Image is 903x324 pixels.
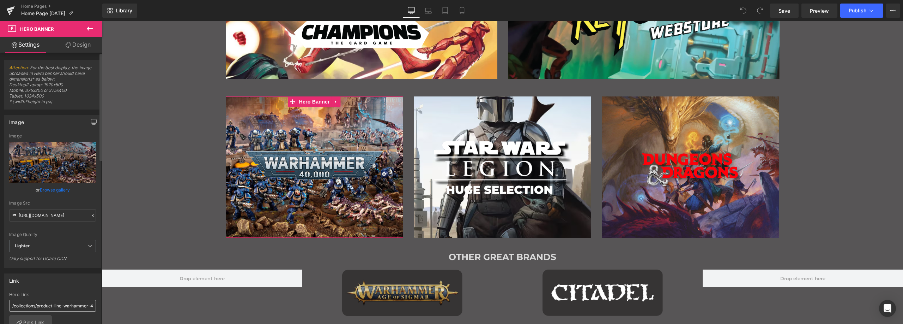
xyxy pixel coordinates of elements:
div: Only support for UCare CDN [9,256,96,266]
a: Preview [801,4,837,18]
span: Save [778,7,790,14]
button: Undo [736,4,750,18]
a: Expand / Collapse [230,75,239,86]
b: Lighter [15,243,30,248]
button: Redo [753,4,767,18]
a: Desktop [403,4,420,18]
span: Library [116,7,132,14]
a: Laptop [420,4,437,18]
input: Link [9,209,96,222]
div: Open Intercom Messenger [879,300,896,317]
span: : For the best display, the image uploaded in Hero banner should have dimensions* as below: Deskt... [9,65,96,109]
div: Link [9,274,19,284]
div: Image Quality [9,232,96,237]
input: https://your-shop.myshopify.com [9,300,96,312]
a: Design [53,37,104,53]
div: Hero Link [9,292,96,297]
button: More [886,4,900,18]
div: Image [9,115,24,125]
span: Home Page [DATE] [21,11,65,16]
span: Hero Banner [20,26,54,32]
a: Home Pages [21,4,102,9]
div: or [9,186,96,194]
button: Publish [840,4,883,18]
span: Preview [810,7,829,14]
a: Browse gallery [40,184,70,196]
a: Tablet [437,4,454,18]
span: Publish [849,8,866,13]
span: Hero Banner [195,75,229,86]
div: Image [9,134,96,139]
a: Attention [9,65,28,70]
div: Image Src [9,201,96,206]
a: Mobile [454,4,471,18]
a: New Library [102,4,137,18]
